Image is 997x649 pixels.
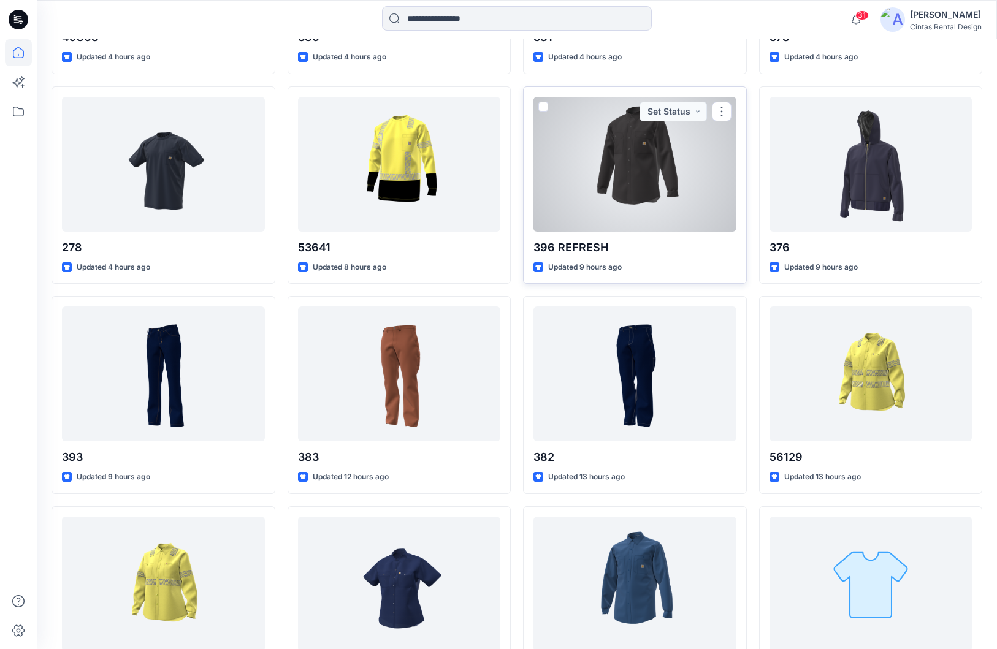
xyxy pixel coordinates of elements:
[533,239,736,256] p: 396 REFRESH
[548,261,622,274] p: Updated 9 hours ago
[910,22,982,31] div: Cintas Rental Design
[855,10,869,20] span: 31
[313,471,389,484] p: Updated 12 hours ago
[62,449,265,466] p: 393
[298,97,501,232] a: 53641
[77,51,150,64] p: Updated 4 hours ago
[62,239,265,256] p: 278
[77,261,150,274] p: Updated 4 hours ago
[880,7,905,32] img: avatar
[298,239,501,256] p: 53641
[533,306,736,441] a: 382
[910,7,982,22] div: [PERSON_NAME]
[548,471,625,484] p: Updated 13 hours ago
[770,239,972,256] p: 376
[770,449,972,466] p: 56129
[533,449,736,466] p: 382
[784,261,858,274] p: Updated 9 hours ago
[62,306,265,441] a: 393
[784,51,858,64] p: Updated 4 hours ago
[77,471,150,484] p: Updated 9 hours ago
[298,306,501,441] a: 383
[313,51,386,64] p: Updated 4 hours ago
[298,449,501,466] p: 383
[784,471,861,484] p: Updated 13 hours ago
[770,306,972,441] a: 56129
[770,97,972,232] a: 376
[62,97,265,232] a: 278
[533,97,736,232] a: 396 REFRESH
[548,51,622,64] p: Updated 4 hours ago
[313,261,386,274] p: Updated 8 hours ago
